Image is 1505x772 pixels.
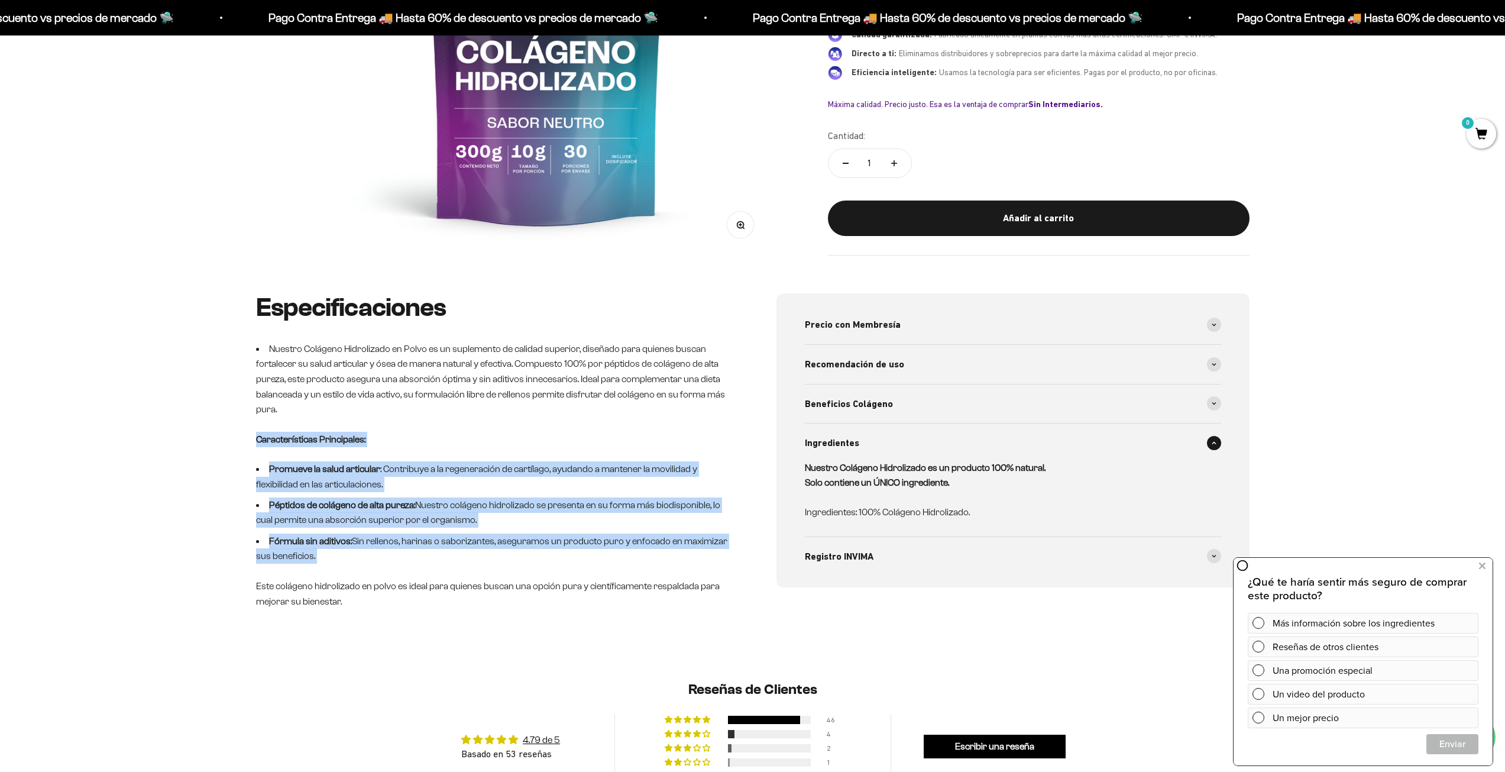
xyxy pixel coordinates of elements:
li: Sin rellenos, harinas o saborizantes, aseguramos un producto puro y enfocado en maximizar sus ben... [256,534,729,609]
div: Máxima calidad. Precio justo. Esa es la ventaja de comprar [828,99,1250,109]
p: Ingredientes: 100% Colágeno Hidrolizado. [805,505,1207,520]
span: Calidad garantizada: [852,30,932,40]
strong: Fórmula sin aditivos: [269,536,352,546]
b: Sin Intermediarios. [1028,99,1103,109]
strong: Péptidos de colágeno de alta pureza: [269,500,415,510]
div: 2 [827,744,841,752]
span: Recomendación de uso [805,357,904,372]
summary: Precio con Membresía [805,305,1221,344]
summary: Registro INVIMA [805,537,1221,576]
iframe: zigpoll-iframe [1234,557,1493,765]
h2: Especificaciones [256,293,729,322]
label: Cantidad: [828,128,865,144]
summary: Beneficios Colágeno [805,385,1221,424]
div: 8% (4) reviews with 4 star rating [665,730,712,738]
strong: Características Principales: [256,434,365,444]
mark: 0 [1461,116,1475,130]
summary: Recomendación de uso [805,345,1221,384]
img: Directo a ti [828,47,842,61]
div: 87% (46) reviews with 5 star rating [665,716,712,724]
div: 1 [827,758,841,767]
span: Precio con Membresía [805,317,901,332]
p: Pago Contra Entrega 🚚 Hasta 60% de descuento vs precios de mercado 🛸 [750,8,1140,27]
div: 4% (2) reviews with 3 star rating [665,744,712,752]
div: Añadir al carrito [852,211,1226,227]
span: Fabricado únicamente en plantas con las más altas certificaciones: GMP e INVIMA. [934,30,1217,40]
div: Average rating is 4.79 stars [461,733,560,747]
span: Registro INVIMA [805,549,873,564]
a: 4.79 de 5 [523,735,560,745]
img: Eficiencia inteligente [828,66,842,80]
div: 2% (1) reviews with 2 star rating [665,758,712,767]
button: Aumentar cantidad [877,149,911,177]
span: Eficiencia inteligente: [852,68,937,77]
button: Reducir cantidad [828,149,863,177]
span: Eliminamos distribuidores y sobreprecios para darte la máxima calidad al mejor precio. [899,49,1198,59]
strong: Promueve la salud articular [269,464,380,474]
a: 0 [1467,128,1496,141]
button: Añadir al carrito [828,201,1250,236]
div: 46 [827,716,841,724]
summary: Ingredientes [805,424,1221,463]
li: Nuestro Colágeno Hidrolizado en Polvo es un suplemento de calidad superior, diseñado para quienes... [256,341,729,447]
span: Beneficios Colágeno [805,396,893,412]
span: Ingredientes [805,435,859,451]
p: Pago Contra Entrega 🚚 Hasta 60% de descuento vs precios de mercado 🛸 [266,8,655,27]
li: Nuestro colágeno hidrolizado se presenta en su forma más biodisponible, lo cual permite una absor... [256,498,729,528]
div: Basado en 53 reseñas [461,747,560,760]
li: : Contribuye a la regeneración de cartílago, ayudando a mantener la movilidad y flexibilidad en l... [256,461,729,492]
a: Escribir una reseña [924,735,1066,758]
span: Usamos la tecnología para ser eficientes. Pagas por el producto, no por oficinas. [939,68,1218,77]
span: Directo a ti: [852,49,896,59]
strong: Nuestro Colágeno Hidrolizado es un producto 100% natural. Solo contiene un ÚNICO ingrediente. [805,463,1046,488]
div: 4 [827,730,841,738]
h2: Reseñas de Clientes [407,680,1098,700]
